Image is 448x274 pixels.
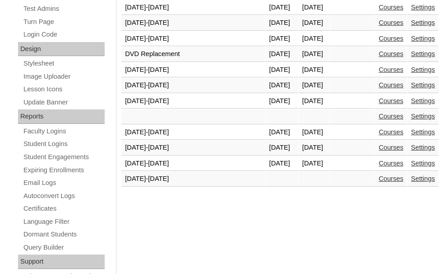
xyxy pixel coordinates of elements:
td: [DATE] [299,62,330,78]
td: [DATE]-[DATE] [121,171,265,187]
a: Dormant Students [23,229,105,240]
td: [DATE] [266,125,298,140]
td: DVD Replacement [121,47,265,62]
a: Turn Page [23,16,105,28]
a: Faculty Logins [23,126,105,137]
a: Courses [379,175,403,182]
a: Language Filter [23,216,105,227]
td: [DATE]-[DATE] [121,156,265,171]
a: Courses [379,160,403,167]
a: Autoconvert Logs [23,190,105,202]
td: [DATE]-[DATE] [121,78,265,93]
a: Settings [411,66,435,73]
div: Reports [18,109,105,124]
td: [DATE] [266,78,298,93]
div: Design [18,42,105,57]
a: Email Logs [23,177,105,189]
a: Settings [411,50,435,57]
a: Courses [379,50,403,57]
a: Settings [411,144,435,151]
a: Stylesheet [23,58,105,69]
a: Settings [411,19,435,26]
a: Settings [411,160,435,167]
td: [DATE] [266,15,298,31]
a: Courses [379,66,403,73]
td: [DATE] [266,140,298,156]
a: Settings [411,35,435,42]
td: [DATE] [266,156,298,171]
td: [DATE]-[DATE] [121,15,265,31]
a: Courses [379,35,403,42]
td: [DATE] [299,140,330,156]
td: [DATE]-[DATE] [121,31,265,47]
a: Courses [379,144,403,151]
a: Courses [379,97,403,104]
td: [DATE]-[DATE] [121,140,265,156]
a: Courses [379,19,403,26]
td: [DATE] [299,15,330,31]
td: [DATE]-[DATE] [121,125,265,140]
td: [DATE] [266,62,298,78]
a: Certificates [23,203,105,214]
a: Courses [379,4,403,11]
td: [DATE] [299,78,330,93]
a: Courses [379,128,403,136]
a: Student Logins [23,138,105,150]
a: Image Uploader [23,71,105,82]
td: [DATE] [299,156,330,171]
td: [DATE] [299,94,330,109]
td: [DATE]-[DATE] [121,94,265,109]
a: Settings [411,81,435,89]
a: Update Banner [23,97,105,108]
div: Support [18,255,105,269]
td: [DATE] [266,94,298,109]
a: Student Engagements [23,151,105,163]
a: Settings [411,175,435,182]
a: Courses [379,81,403,89]
a: Expiring Enrollments [23,165,105,176]
a: Settings [411,128,435,136]
a: Lesson Icons [23,84,105,95]
td: [DATE] [299,125,330,140]
a: Test Admins [23,3,105,14]
a: Login Code [23,29,105,40]
td: [DATE]-[DATE] [121,62,265,78]
a: Settings [411,97,435,104]
a: Query Builder [23,242,105,253]
td: [DATE] [266,47,298,62]
a: Settings [411,113,435,120]
td: [DATE] [299,47,330,62]
a: Settings [411,4,435,11]
td: [DATE] [299,31,330,47]
a: Courses [379,113,403,120]
td: [DATE] [266,31,298,47]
